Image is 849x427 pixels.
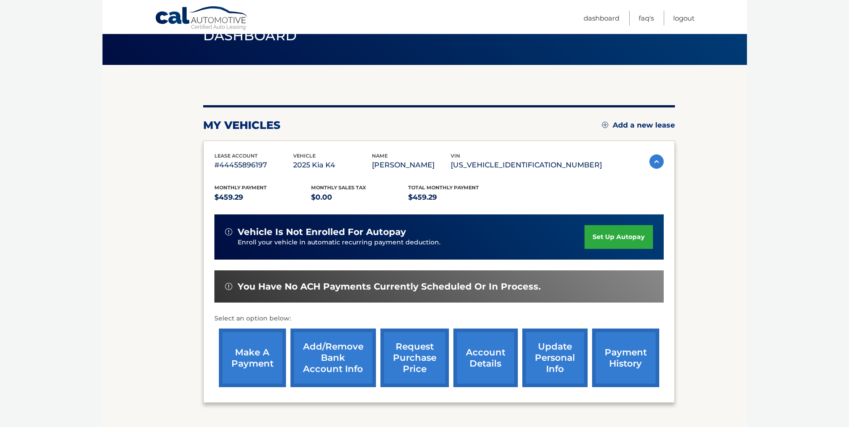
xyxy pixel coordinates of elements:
a: Cal Automotive [155,6,249,32]
img: alert-white.svg [225,228,232,235]
a: FAQ's [639,11,654,26]
p: $0.00 [311,191,408,204]
a: Logout [673,11,695,26]
img: alert-white.svg [225,283,232,290]
span: You have no ACH payments currently scheduled or in process. [238,281,541,292]
span: lease account [214,153,258,159]
a: set up autopay [584,225,653,249]
span: Monthly Payment [214,184,267,191]
p: [US_VEHICLE_IDENTIFICATION_NUMBER] [451,159,602,171]
a: request purchase price [380,329,449,387]
span: Monthly sales Tax [311,184,366,191]
p: Select an option below: [214,313,664,324]
span: Dashboard [203,27,297,44]
p: Enroll your vehicle in automatic recurring payment deduction. [238,238,585,248]
p: $459.29 [214,191,311,204]
a: Dashboard [584,11,619,26]
a: account details [453,329,518,387]
img: accordion-active.svg [649,154,664,169]
span: vehicle [293,153,316,159]
h2: my vehicles [203,119,281,132]
span: name [372,153,388,159]
img: add.svg [602,122,608,128]
a: make a payment [219,329,286,387]
span: vehicle is not enrolled for autopay [238,226,406,238]
p: [PERSON_NAME] [372,159,451,171]
a: update personal info [522,329,588,387]
a: Add/Remove bank account info [290,329,376,387]
span: vin [451,153,460,159]
a: Add a new lease [602,121,675,130]
a: payment history [592,329,659,387]
p: $459.29 [408,191,505,204]
p: #44455896197 [214,159,293,171]
p: 2025 Kia K4 [293,159,372,171]
span: Total Monthly Payment [408,184,479,191]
